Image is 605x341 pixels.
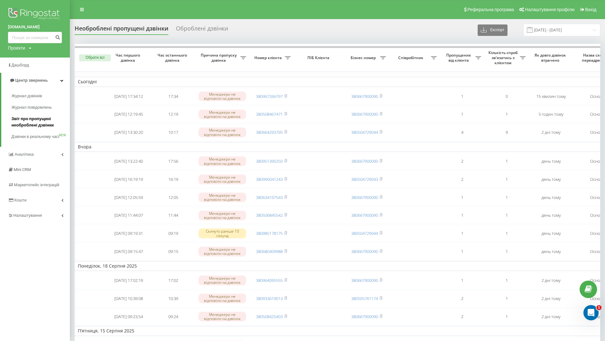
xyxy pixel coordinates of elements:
a: 380985178175 [256,230,283,236]
div: Необроблені пропущені дзвінки [75,25,168,35]
td: 10:17 [151,124,195,141]
a: 380505761174 [351,296,378,301]
span: Центр звернень [15,78,48,83]
td: 2 [440,171,484,188]
a: 380664293795 [256,129,283,135]
a: 380951390250 [256,158,283,164]
td: день тому [529,243,573,260]
span: Аналiтика [15,152,34,157]
td: 1 [440,243,484,260]
td: 2 [440,308,484,325]
a: 380667900090 [351,314,378,319]
iframe: Intercom live chat [583,305,599,320]
td: [DATE] 12:19:45 [106,106,151,123]
td: 10:39 [151,290,195,307]
td: [DATE] 09:15:47 [106,243,151,260]
span: 1 [596,305,602,310]
td: [DATE] 13:22:40 [106,153,151,170]
td: 9 [484,124,529,141]
span: Кошти [14,198,26,202]
td: [DATE] 17:34:12 [106,88,151,105]
span: Маркетплейс інтеграцій [14,182,59,187]
td: 1 [484,153,529,170]
td: 17:02 [151,272,195,289]
td: 1 [484,189,529,206]
button: Експорт [478,24,508,36]
td: 0 [484,88,529,105]
span: Причина пропуску дзвінка [198,53,240,63]
td: 11:44 [151,207,195,224]
span: Налаштування профілю [525,7,575,12]
div: Оброблені дзвінки [176,25,228,35]
span: Реферальна програма [467,7,514,12]
span: ПІБ Клієнта [299,55,339,60]
div: Менеджери не відповіли на дзвінок [198,92,246,101]
div: Менеджери не відповіли на дзвінок [198,247,246,256]
td: 5 годин тому [529,106,573,123]
a: Журнал повідомлень [11,102,70,113]
td: 2 [440,153,484,170]
span: Mini CRM [14,167,31,172]
a: 380667900090 [351,277,378,283]
input: Пошук за номером [8,32,62,43]
a: 380667900090 [351,249,378,254]
img: Ringostat logo [8,6,62,22]
a: 380967266797 [256,93,283,99]
div: Менеджери не відповіли на дзвінок [198,294,246,303]
a: Звіт про пропущені необроблені дзвінки [11,113,70,131]
td: 12:05 [151,189,195,206]
td: [DATE] 09:19:31 [106,225,151,242]
td: 1 [484,272,529,289]
td: [DATE] 13:30:20 [106,124,151,141]
a: Журнал дзвінків [11,90,70,102]
td: день тому [529,153,573,170]
td: 1 [484,207,529,224]
a: 380508467471 [256,111,283,117]
td: 1 [484,290,529,307]
span: Налаштування [13,213,42,218]
div: Менеджери не відповіли на дзвінок [198,193,246,202]
td: 1 [484,106,529,123]
div: Скинуто раніше 10 секунд [198,228,246,238]
td: [DATE] 17:02:19 [106,272,151,289]
td: 1 [440,88,484,105]
td: 09:19 [151,225,195,242]
div: Менеджери не відповіли на дзвінок [198,127,246,137]
span: Дашборд [11,63,29,67]
div: Менеджери не відповіли на дзвінок [198,312,246,321]
td: 09:15 [151,243,195,260]
button: Обрати всі [79,54,111,61]
td: [DATE] 11:44:07 [106,207,151,224]
td: 2 дні тому [529,290,573,307]
td: 2 дні тому [529,124,573,141]
td: [DATE] 16:19:19 [106,171,151,188]
a: 380667900090 [351,212,378,218]
td: 1 [484,225,529,242]
td: 17:34 [151,88,195,105]
a: 380990041243 [256,176,283,182]
td: 1 [440,189,484,206]
span: Звіт про пропущені необроблені дзвінки [11,116,67,128]
td: 1 [484,243,529,260]
td: 12:19 [151,106,195,123]
span: Як довго дзвінок втрачено [534,53,568,63]
div: Менеджери не відповіли на дзвінок [198,174,246,184]
td: день тому [529,189,573,206]
a: Дзвінки в реальному часіNEW [11,131,70,142]
td: [DATE] 10:39:08 [106,290,151,307]
a: 380680409988 [256,249,283,254]
td: 2 [440,290,484,307]
td: 16:19 [151,171,195,188]
td: 17:56 [151,153,195,170]
a: 380964095555 [256,277,283,283]
td: день тому [529,225,573,242]
td: 1 [440,272,484,289]
div: Менеджери не відповіли на дзвінок [198,156,246,166]
span: Пропущених від клієнта [443,53,475,63]
td: 15 хвилин тому [529,88,573,105]
a: 380667900090 [351,158,378,164]
a: 380667900090 [351,93,378,99]
td: [DATE] 12:05:59 [106,189,151,206]
span: Дзвінки в реальному часі [11,133,59,140]
a: 380634197543 [256,194,283,200]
